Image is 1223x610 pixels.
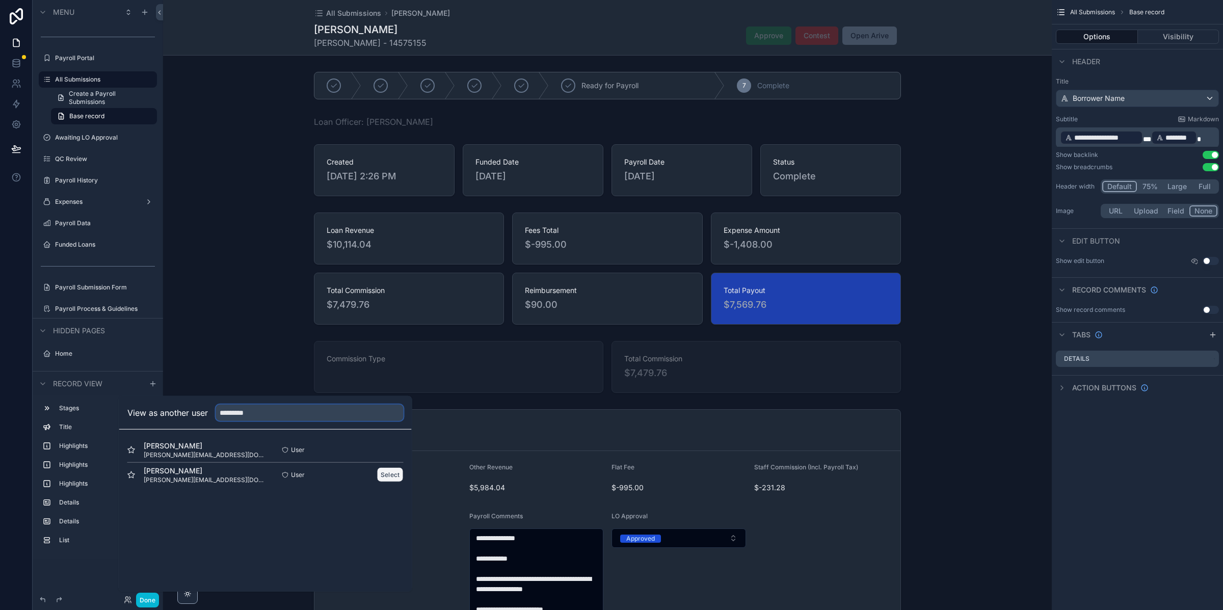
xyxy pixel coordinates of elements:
[1188,115,1219,123] span: Markdown
[59,461,153,469] label: Highlights
[1102,205,1129,217] button: URL
[1056,151,1098,159] div: Show backlink
[55,241,155,249] label: Funded Loans
[55,350,155,358] label: Home
[1056,257,1104,265] label: Show edit button
[377,467,404,482] button: Select
[144,475,265,484] span: [PERSON_NAME][EMAIL_ADDRESS][DOMAIN_NAME]
[55,283,155,291] label: Payroll Submission Form
[55,305,155,313] label: Payroll Process & Guidelines
[1163,205,1190,217] button: Field
[136,593,159,607] button: Done
[1056,30,1138,44] button: Options
[51,108,157,124] a: Base record
[55,134,155,142] label: Awaiting LO Approval
[144,451,265,459] span: [PERSON_NAME][EMAIL_ADDRESS][DOMAIN_NAME]
[53,326,105,336] span: Hidden pages
[144,441,265,451] span: [PERSON_NAME]
[1178,115,1219,123] a: Markdown
[144,465,265,475] span: [PERSON_NAME]
[391,8,450,18] a: [PERSON_NAME]
[314,22,427,37] h1: [PERSON_NAME]
[55,176,155,184] label: Payroll History
[59,423,153,431] label: Title
[1163,181,1191,192] button: Large
[1056,207,1097,215] label: Image
[1056,77,1219,86] label: Title
[314,37,427,49] span: [PERSON_NAME] - 14575155
[51,90,157,106] a: Create a Payroll Submissions
[69,90,151,106] span: Create a Payroll Submissions
[1129,8,1164,16] span: Base record
[1072,330,1091,340] span: Tabs
[1072,236,1120,246] span: Edit button
[1073,93,1125,103] span: Borrower Name
[59,404,153,412] label: Stages
[1137,181,1163,192] button: 75%
[55,155,155,163] label: QC Review
[1056,182,1097,191] label: Header width
[1070,8,1115,16] span: All Submissions
[53,379,102,389] span: Record view
[1064,355,1089,363] label: Details
[314,8,381,18] a: All Submissions
[55,198,141,206] label: Expenses
[1056,127,1219,147] div: scrollable content
[59,536,153,544] label: List
[69,112,104,120] span: Base record
[1056,115,1078,123] label: Subtitle
[291,470,305,479] span: User
[1129,205,1163,217] button: Upload
[1072,57,1100,67] span: Header
[1189,205,1217,217] button: None
[33,395,163,559] div: scrollable content
[1138,30,1219,44] button: Visibility
[291,446,305,454] span: User
[1056,163,1112,171] div: Show breadcrumbs
[59,442,153,450] label: Highlights
[1191,181,1217,192] button: Full
[127,407,208,419] h2: View as another user
[55,75,151,84] label: All Submissions
[1056,306,1125,314] div: Show record comments
[59,517,153,525] label: Details
[1072,285,1146,295] span: Record comments
[59,498,153,507] label: Details
[59,480,153,488] label: Highlights
[1072,383,1136,393] span: Action buttons
[1056,90,1219,107] button: Borrower Name
[55,219,155,227] label: Payroll Data
[53,7,74,17] span: Menu
[1102,181,1137,192] button: Default
[326,8,381,18] span: All Submissions
[55,54,155,62] label: Payroll Portal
